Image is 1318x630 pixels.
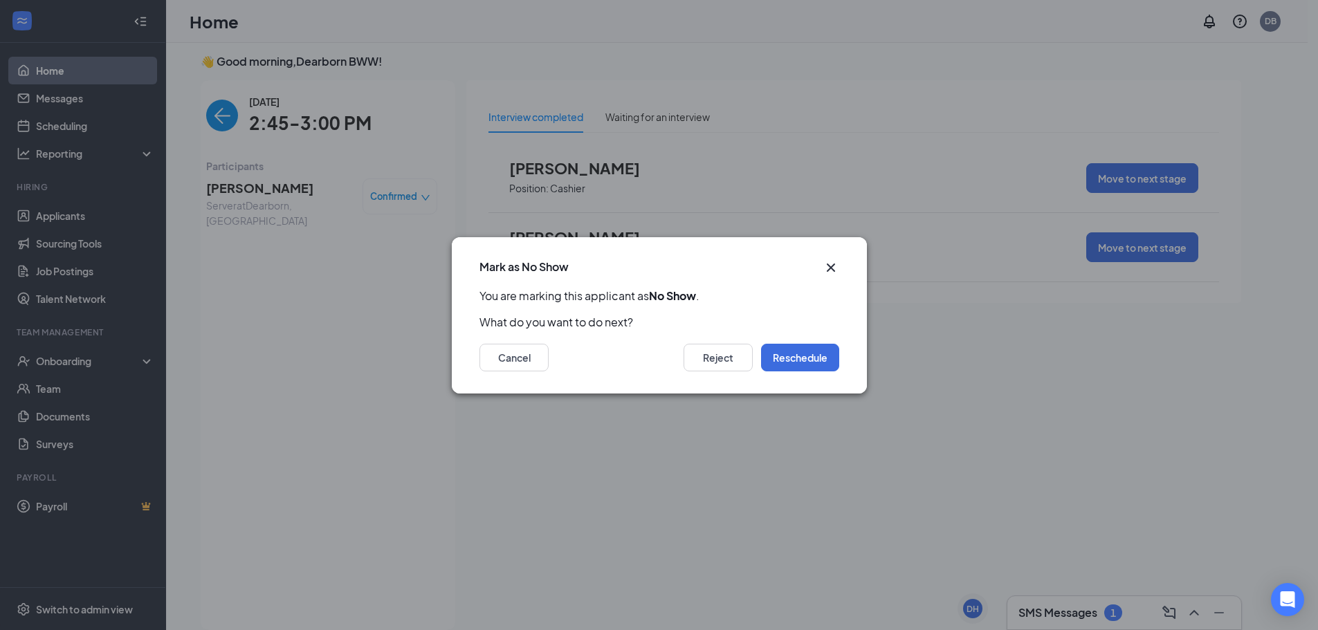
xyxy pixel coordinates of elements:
[479,315,839,330] p: What do you want to do next?
[479,288,839,304] p: You are marking this applicant as .
[479,259,569,275] h3: Mark as No Show
[1271,583,1304,616] div: Open Intercom Messenger
[479,344,549,371] button: Cancel
[684,344,753,371] button: Reject
[823,259,839,276] button: Close
[761,344,839,371] button: Reschedule
[649,288,696,303] b: No Show
[823,259,839,276] svg: Cross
